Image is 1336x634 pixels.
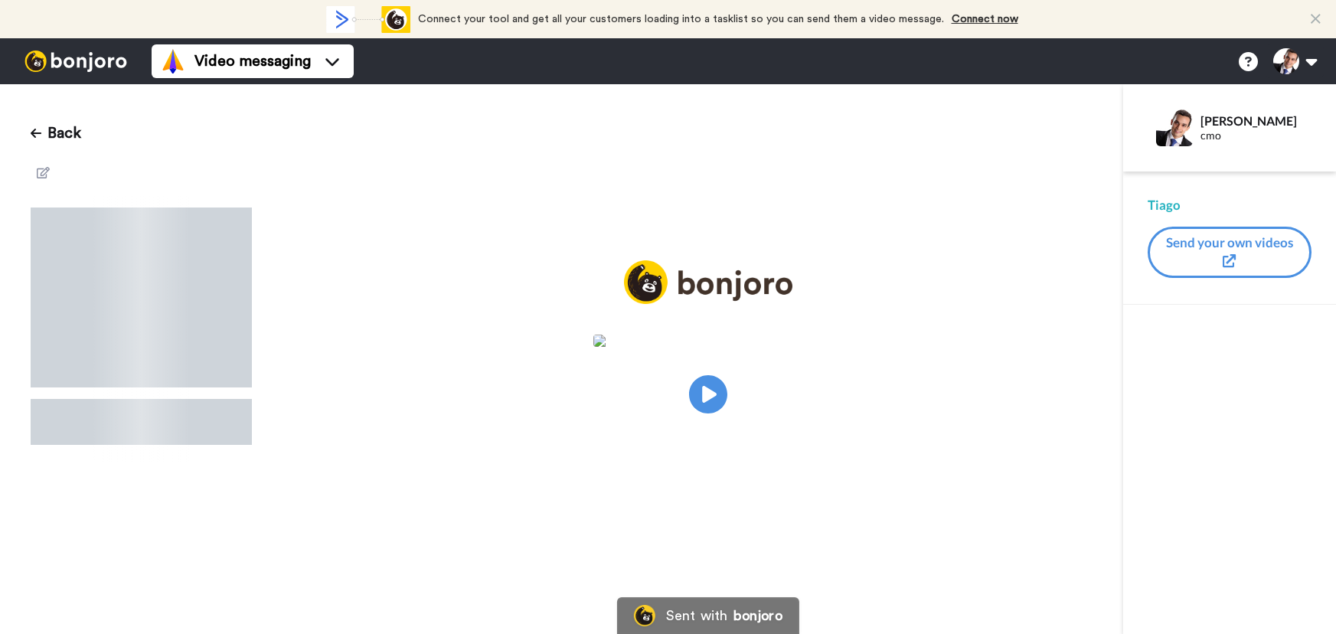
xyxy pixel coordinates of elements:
img: vm-color.svg [161,49,185,74]
a: Connect now [952,14,1018,25]
div: bonjoro [733,609,782,623]
button: Send your own videos [1148,227,1312,278]
span: Connect your tool and get all your customers loading into a tasklist so you can send them a video... [418,14,944,25]
a: Bonjoro LogoSent withbonjoro [617,597,799,634]
div: Tiago [1148,196,1312,214]
img: Profile Image [1156,109,1193,146]
div: Sent with [666,609,727,623]
img: Bonjoro Logo [634,605,655,626]
img: b8e5e71f-1c5b-43c4-9f0e-43546e66f38a.jpg [593,335,823,347]
img: bj-logo-header-white.svg [18,51,133,72]
div: animation [326,6,410,33]
div: [PERSON_NAME] [1200,113,1311,128]
img: logo_full.png [624,260,792,304]
span: Video messaging [194,51,311,72]
div: cmo [1200,129,1311,142]
button: Back [31,115,81,152]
